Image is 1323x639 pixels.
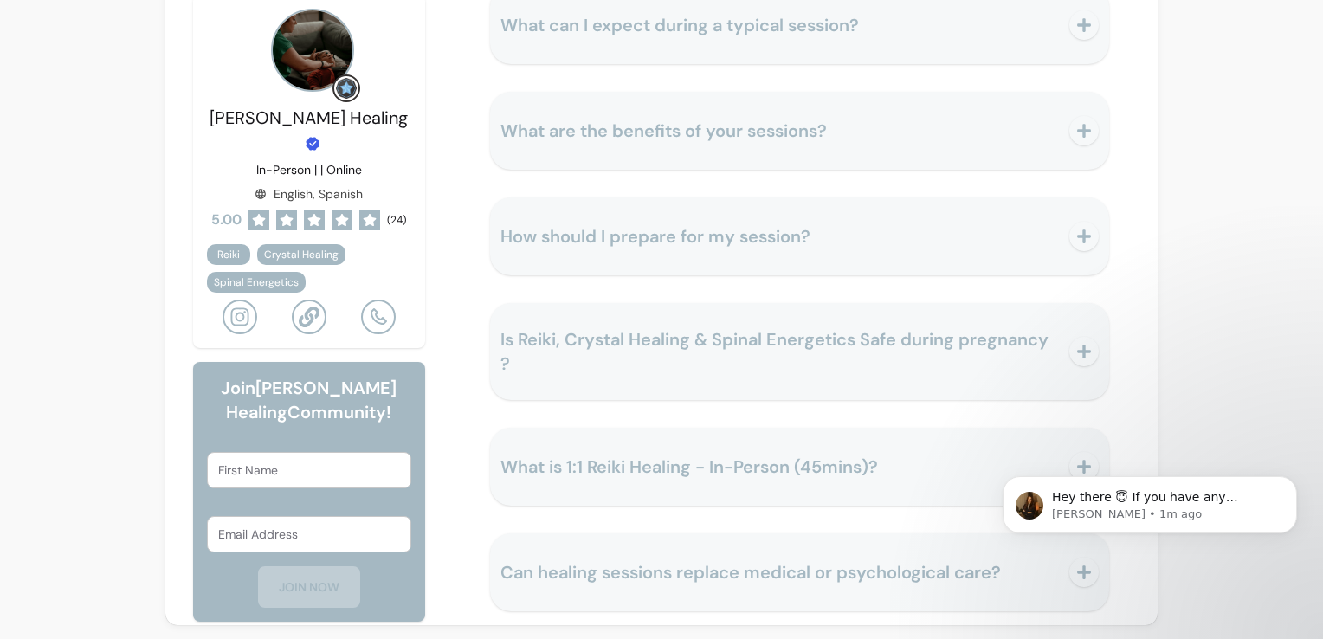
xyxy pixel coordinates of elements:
button: What is 1:1 Reiki Healing - In-Person (45mins)? [500,438,1100,495]
button: Is Reiki, Crystal Healing & Spinal Energetics Safe during pregnancy ? [500,313,1100,390]
button: Can healing sessions replace medical or psychological care? [500,544,1100,601]
iframe: Intercom notifications message [977,440,1323,630]
button: How should I prepare for my session? [500,208,1100,265]
span: Can healing sessions replace medical or psychological care? [500,561,1001,584]
span: How should I prepare for my session? [500,225,810,248]
span: What are the benefits of your sessions? [500,119,827,142]
input: First Name [218,461,400,479]
span: 5.00 [211,210,242,230]
span: ( 24 ) [387,213,406,227]
h6: Join [PERSON_NAME] Healing Community! [207,376,411,424]
span: [PERSON_NAME] Healing [210,106,408,129]
p: In-Person | | Online [256,161,362,178]
div: English, Spanish [255,185,363,203]
input: Email Address [218,526,400,543]
span: Is Reiki, Crystal Healing & Spinal Energetics Safe during pregnancy ? [500,328,1049,375]
img: Provider image [271,9,354,92]
span: Spinal Energetics [214,275,299,289]
button: What are the benefits of your sessions? [500,102,1100,159]
img: Grow [336,78,357,99]
span: Reiki [217,248,240,261]
span: Crystal Healing [264,248,339,261]
span: What can I expect during a typical session? [500,14,859,36]
span: What is 1:1 Reiki Healing - In-Person (45mins)? [500,455,878,478]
